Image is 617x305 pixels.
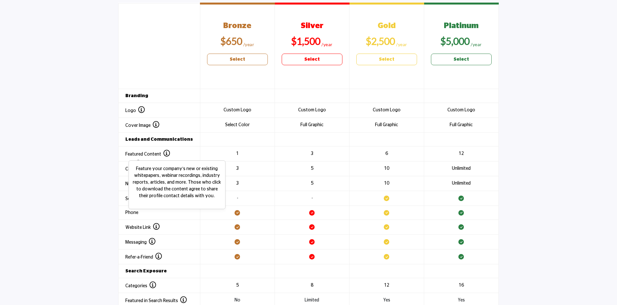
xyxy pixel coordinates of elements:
span: Yes [458,298,465,302]
span: 8 [311,283,313,288]
span: 10 [384,166,389,171]
span: 3 [236,181,239,186]
span: Custom Logo [298,108,326,112]
span: Refer-a-Friend [125,255,162,259]
td: - [275,191,349,206]
span: Messaging [125,240,155,245]
span: Contacts [125,167,153,171]
span: 10 [384,181,389,186]
span: Limited [305,298,319,302]
span: Number of Locations [125,182,177,186]
span: Logo [125,108,145,113]
span: Featured in Search Results [125,299,187,303]
span: Categories [125,284,156,288]
span: Featured Content [125,152,170,157]
span: 12 [384,283,389,288]
span: 1 [236,151,239,156]
span: 3 [236,166,239,171]
p: Feature your company’s new or existing whitepapers, webinar recordings, industry reports, article... [132,166,222,199]
span: Full Graphic [375,123,398,127]
span: Unlimited [452,166,471,171]
span: Full Graphic [300,123,323,127]
strong: Search Exposure [125,269,167,273]
th: Phone [118,206,200,220]
strong: Leads and Communications [125,137,193,142]
span: Cover Image [125,123,159,128]
span: 3 [311,151,313,156]
span: 6 [385,151,388,156]
span: No [235,298,240,302]
span: Yes [383,298,390,302]
td: - [200,191,275,206]
span: Custom Logo [224,108,251,112]
span: 16 [459,283,464,288]
span: Custom Logo [447,108,475,112]
span: 5 [311,181,313,186]
span: 5 [236,283,239,288]
span: 12 [459,151,464,156]
span: Select Color [225,123,250,127]
span: Custom Logo [373,108,401,112]
span: 5 [311,166,313,171]
span: Unlimited [452,181,471,186]
span: Full Graphic [450,123,473,127]
span: Website Link [125,225,160,230]
span: Scheduler Link [125,197,163,201]
strong: Branding [125,94,148,98]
